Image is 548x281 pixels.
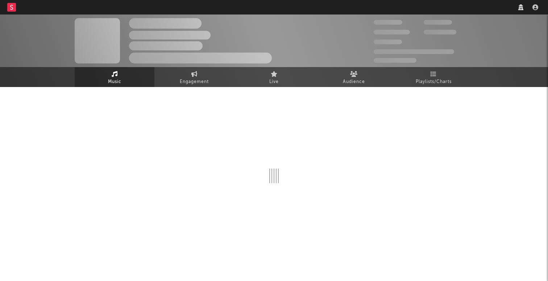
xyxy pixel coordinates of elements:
[180,78,209,86] span: Engagement
[424,20,452,25] span: 100 000
[154,67,234,87] a: Engagement
[108,78,121,86] span: Music
[416,78,452,86] span: Playlists/Charts
[75,67,154,87] a: Music
[314,67,394,87] a: Audience
[394,67,473,87] a: Playlists/Charts
[269,78,279,86] span: Live
[374,40,402,44] span: 100 000
[234,67,314,87] a: Live
[374,20,402,25] span: 300 000
[343,78,365,86] span: Audience
[424,30,456,34] span: 1 000 000
[374,49,454,54] span: 50 000 000 Monthly Listeners
[374,30,410,34] span: 50 000 000
[374,58,416,63] span: Jump Score: 85.0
